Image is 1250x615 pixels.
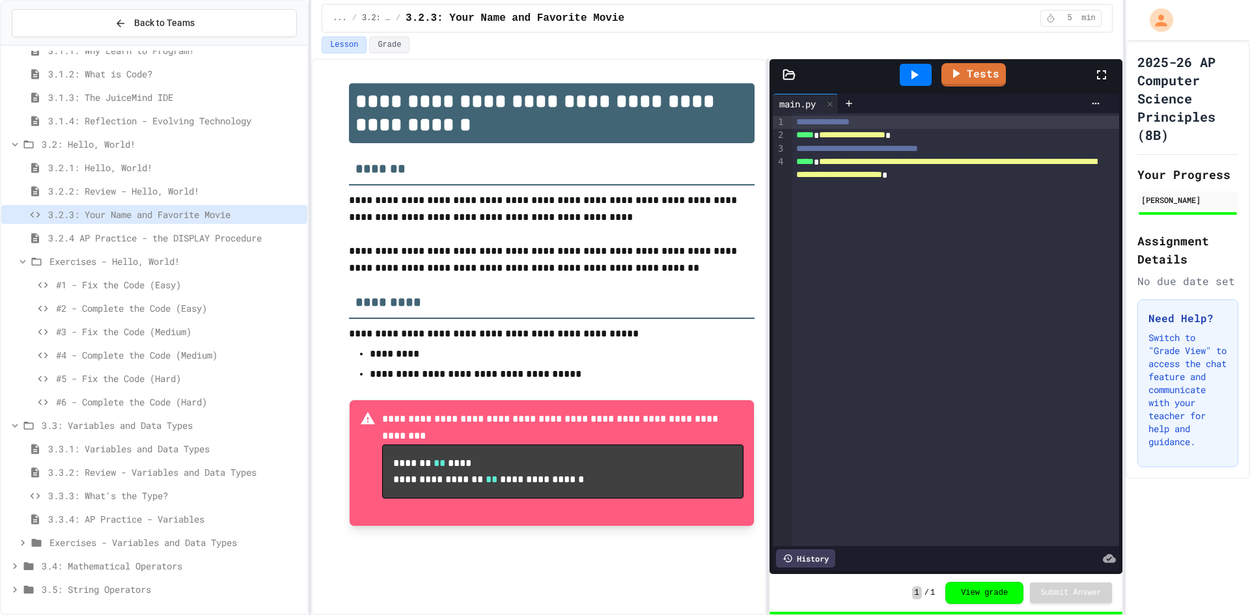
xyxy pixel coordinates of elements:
button: View grade [945,582,1023,604]
span: #6 - Complete the Code (Hard) [56,395,302,409]
a: Tests [941,63,1006,87]
span: 3.2.3: Your Name and Favorite Movie [48,208,302,221]
h3: Need Help? [1148,310,1227,326]
span: #2 - Complete the Code (Easy) [56,301,302,315]
span: 3.5: String Operators [42,582,302,596]
span: ... [333,13,347,23]
div: 1 [773,116,786,129]
p: Switch to "Grade View" to access the chat feature and communicate with your teacher for help and ... [1148,331,1227,448]
span: / [352,13,357,23]
span: 3.2.2: Review - Hello, World! [48,184,302,198]
span: 3.3.1: Variables and Data Types [48,442,302,456]
div: 2 [773,129,786,142]
div: 4 [773,156,786,195]
span: 3.2.4 AP Practice - the DISPLAY Procedure [48,231,302,245]
h2: Assignment Details [1137,232,1238,268]
button: Back to Teams [12,9,297,37]
h1: 2025-26 AP Computer Science Principles (8B) [1137,53,1238,144]
span: Exercises - Variables and Data Types [49,536,302,549]
span: 3.3.3: What's the Type? [48,489,302,502]
span: 3.1.4: Reflection - Evolving Technology [48,114,302,128]
span: #4 - Complete the Code (Medium) [56,348,302,362]
button: Lesson [322,36,367,53]
span: #5 - Fix the Code (Hard) [56,372,302,385]
span: 3.1.2: What is Code? [48,67,302,81]
div: [PERSON_NAME] [1141,194,1234,206]
div: History [776,549,835,567]
span: Exercises - Hello, World! [49,254,302,268]
span: #3 - Fix the Code (Medium) [56,325,302,338]
span: / [924,588,929,598]
span: min [1081,13,1096,23]
div: No due date set [1137,273,1238,289]
span: 3.3.2: Review - Variables and Data Types [48,465,302,479]
span: 1 [930,588,935,598]
span: 3.2.1: Hello, World! [48,161,302,174]
button: Submit Answer [1030,582,1112,603]
h2: Your Progress [1137,165,1238,184]
span: 3.3.4: AP Practice - Variables [48,512,302,526]
span: 3.2: Hello, World! [362,13,391,23]
span: 3.1.3: The JuiceMind IDE [48,90,302,104]
span: 3.2: Hello, World! [42,137,302,151]
div: My Account [1136,5,1176,35]
span: 3.1.1: Why Learn to Program? [48,44,302,57]
div: main.py [773,97,822,111]
span: Submit Answer [1040,588,1102,598]
button: Grade [369,36,410,53]
span: 5 [1059,13,1080,23]
div: main.py [773,94,839,113]
span: 3.4: Mathematical Operators [42,559,302,573]
span: 3.2.3: Your Name and Favorite Movie [406,10,624,26]
div: 3 [773,143,786,156]
span: / [396,13,400,23]
span: 3.3: Variables and Data Types [42,418,302,432]
span: 1 [912,586,922,599]
span: #1 - Fix the Code (Easy) [56,278,302,292]
span: Back to Teams [134,16,195,30]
